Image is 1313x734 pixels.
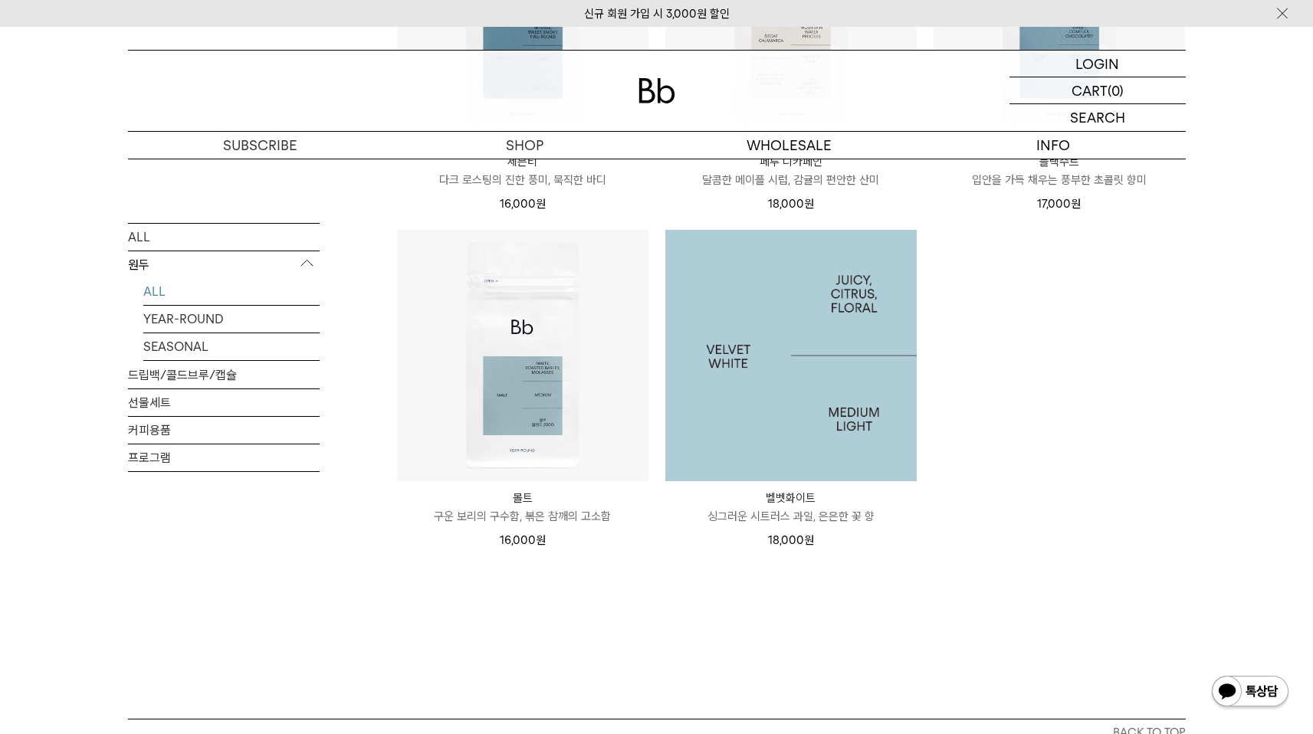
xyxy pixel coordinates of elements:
span: 18,000 [768,197,814,211]
a: SUBSCRIBE [128,132,392,159]
p: INFO [921,132,1186,159]
a: 벨벳화이트 싱그러운 시트러스 과일, 은은한 꽃 향 [665,489,917,526]
a: 페루 디카페인 달콤한 메이플 시럽, 감귤의 편안한 산미 [665,152,917,189]
a: LOGIN [1009,51,1186,77]
p: LOGIN [1075,51,1119,77]
p: WHOLESALE [657,132,921,159]
p: 구운 보리의 구수함, 볶은 참깨의 고소함 [397,507,648,526]
p: (0) [1108,77,1124,103]
a: ALL [128,223,320,250]
span: 원 [1071,197,1081,211]
img: 카카오톡 채널 1:1 채팅 버튼 [1210,674,1290,711]
p: 싱그러운 시트러스 과일, 은은한 꽃 향 [665,507,917,526]
a: SHOP [392,132,657,159]
a: 블랙수트 입안을 가득 채우는 풍부한 초콜릿 향미 [934,152,1185,189]
span: 원 [536,533,546,547]
span: 원 [804,197,814,211]
a: SEASONAL [143,333,320,359]
a: 선물세트 [128,388,320,415]
p: 달콤한 메이플 시럽, 감귤의 편안한 산미 [665,171,917,189]
p: 원두 [128,251,320,278]
p: 세븐티 [397,152,648,171]
p: 몰트 [397,489,648,507]
img: 로고 [638,78,675,103]
img: 1000000025_add2_054.jpg [665,230,917,481]
a: 드립백/콜드브루/캡슐 [128,361,320,388]
span: 17,000 [1037,197,1081,211]
a: ALL [143,277,320,304]
a: 몰트 구운 보리의 구수함, 볶은 참깨의 고소함 [397,489,648,526]
p: 다크 로스팅의 진한 풍미, 묵직한 바디 [397,171,648,189]
a: 벨벳화이트 [665,230,917,481]
a: 프로그램 [128,444,320,470]
span: 16,000 [500,533,546,547]
a: YEAR-ROUND [143,305,320,332]
a: 신규 회원 가입 시 3,000원 할인 [584,7,730,21]
span: 18,000 [768,533,814,547]
span: 16,000 [500,197,546,211]
p: 벨벳화이트 [665,489,917,507]
img: 몰트 [397,230,648,481]
p: 페루 디카페인 [665,152,917,171]
p: 입안을 가득 채우는 풍부한 초콜릿 향미 [934,171,1185,189]
p: SEARCH [1070,104,1125,131]
p: 블랙수트 [934,152,1185,171]
a: 세븐티 다크 로스팅의 진한 풍미, 묵직한 바디 [397,152,648,189]
p: CART [1072,77,1108,103]
span: 원 [536,197,546,211]
span: 원 [804,533,814,547]
a: 커피용품 [128,416,320,443]
a: CART (0) [1009,77,1186,104]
